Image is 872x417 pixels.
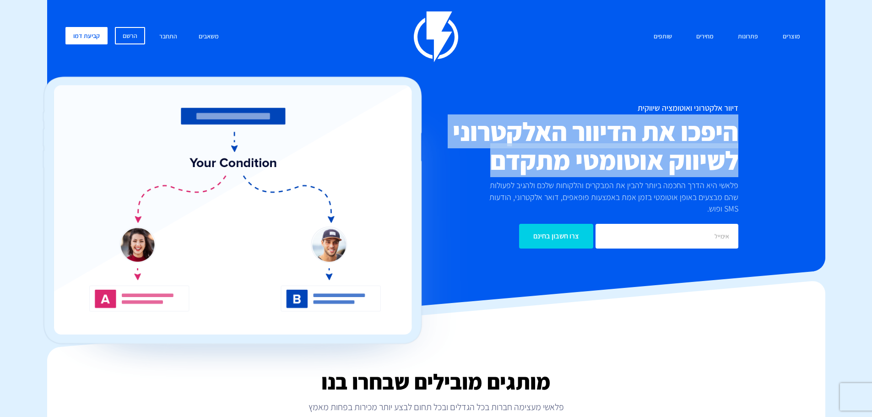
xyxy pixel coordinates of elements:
[776,27,807,47] a: מוצרים
[596,224,738,249] input: אימייל
[47,370,825,394] h2: מותגים מובילים שבחרו בנו
[647,27,679,47] a: שותפים
[152,27,184,47] a: התחבר
[731,27,765,47] a: פתרונות
[689,27,720,47] a: מחירים
[474,179,738,215] p: פלאשי היא הדרך החכמה ביותר להבין את המבקרים והלקוחות שלכם ולהגיב לפעולות שהם מבצעים באופן אוטומטי...
[192,27,226,47] a: משאבים
[381,103,738,113] h1: דיוור אלקטרוני ואוטומציה שיווקית
[47,401,825,413] p: פלאשי מעצימה חברות בכל הגדלים ובכל תחום לבצע יותר מכירות בפחות מאמץ
[519,224,593,249] input: צרו חשבון בחינם
[115,27,145,44] a: הרשם
[65,27,108,44] a: קביעת דמו
[381,117,738,175] h2: היפכו את הדיוור האלקטרוני לשיווק אוטומטי מתקדם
